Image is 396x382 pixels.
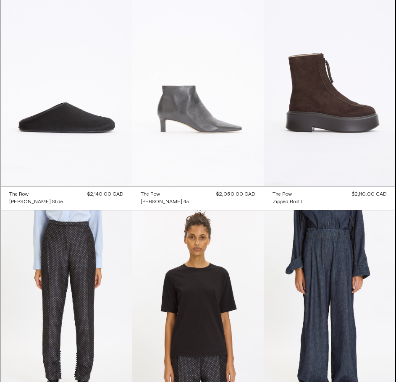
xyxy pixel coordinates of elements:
[141,191,160,198] div: The Row
[141,199,189,206] div: [PERSON_NAME] 45
[273,199,302,206] div: Zipped Boot I
[216,191,255,198] div: $2,080.00 CAD
[352,191,387,198] div: $2,110.00 CAD
[9,199,63,206] div: [PERSON_NAME] Slide
[273,191,302,198] a: The Row
[87,191,123,198] div: $2,140.00 CAD
[9,191,29,198] div: The Row
[9,198,63,206] a: [PERSON_NAME] Slide
[141,198,189,206] a: [PERSON_NAME] 45
[273,198,302,206] a: Zipped Boot I
[9,191,63,198] a: The Row
[273,191,292,198] div: The Row
[141,191,189,198] a: The Row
